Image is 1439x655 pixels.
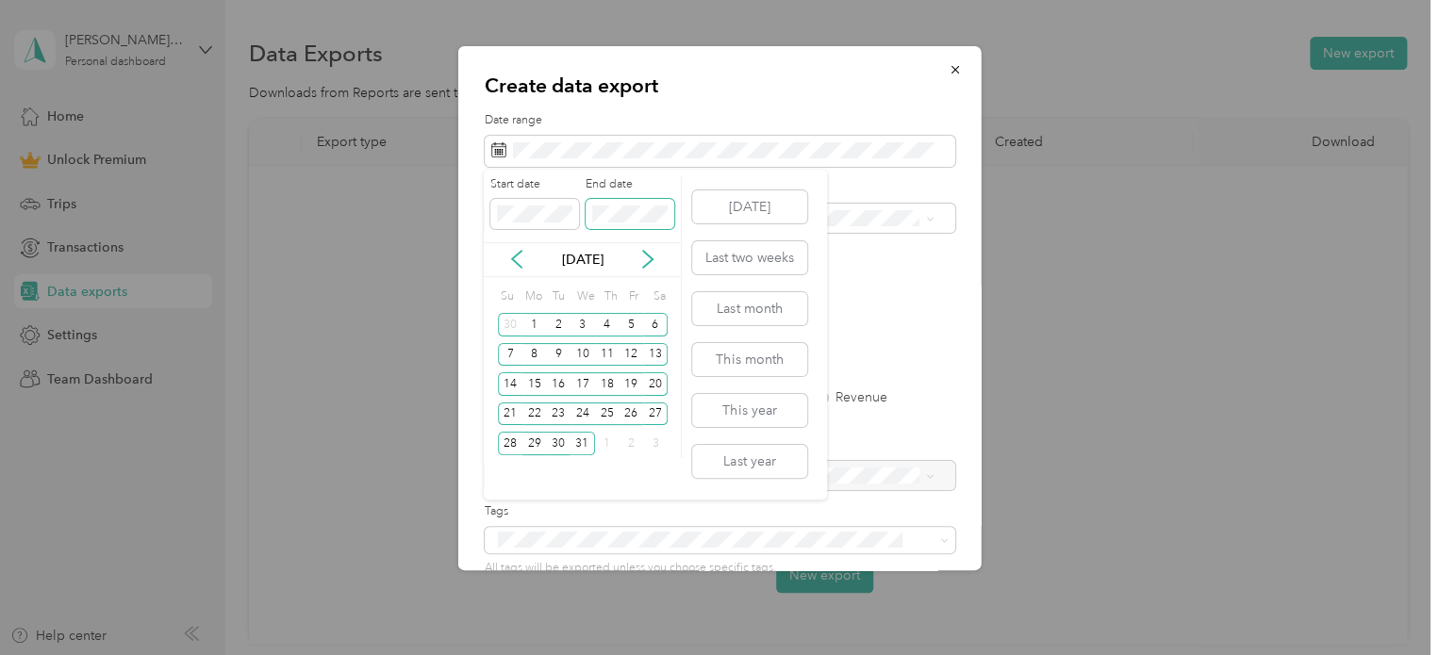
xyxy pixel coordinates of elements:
div: 18 [595,372,620,396]
button: [DATE] [692,190,807,223]
div: Su [498,284,516,310]
div: 17 [571,372,595,396]
div: 6 [643,313,668,336]
label: End date [586,176,674,193]
div: 12 [619,343,643,367]
div: 31 [571,432,595,455]
div: Mo [522,284,543,310]
div: 11 [595,343,620,367]
label: Start date [490,176,579,193]
div: 15 [522,372,547,396]
button: Last two weeks [692,241,807,274]
p: [DATE] [543,250,622,270]
div: 13 [643,343,668,367]
label: Tags [485,503,955,520]
div: 10 [571,343,595,367]
div: Tu [549,284,567,310]
button: This year [692,394,807,427]
div: 3 [643,432,668,455]
div: 29 [522,432,547,455]
button: Last year [692,445,807,478]
div: 1 [595,432,620,455]
div: 23 [546,402,571,426]
div: 19 [619,372,643,396]
div: 30 [546,432,571,455]
div: 2 [546,313,571,336]
div: Th [601,284,619,310]
p: Create data export [485,73,955,99]
button: Last month [692,292,807,325]
div: 25 [595,402,620,426]
div: 28 [498,432,522,455]
div: 9 [546,343,571,367]
div: 21 [498,402,522,426]
label: Date range [485,112,955,129]
div: 14 [498,372,522,396]
div: 8 [522,343,547,367]
div: 2 [619,432,643,455]
div: We [573,284,595,310]
button: This month [692,343,807,376]
iframe: Everlance-gr Chat Button Frame [1333,549,1439,655]
div: 22 [522,402,547,426]
div: 5 [619,313,643,336]
div: 16 [546,372,571,396]
div: 4 [595,313,620,336]
div: 3 [571,313,595,336]
div: Sa [650,284,668,310]
div: 26 [619,402,643,426]
p: All tags will be exported unless you choose specific tags. [485,560,955,577]
div: 1 [522,313,547,336]
div: 30 [498,313,522,336]
div: 7 [498,343,522,367]
div: 20 [643,372,668,396]
div: 24 [571,402,595,426]
div: Fr [625,284,643,310]
div: 27 [643,402,668,426]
